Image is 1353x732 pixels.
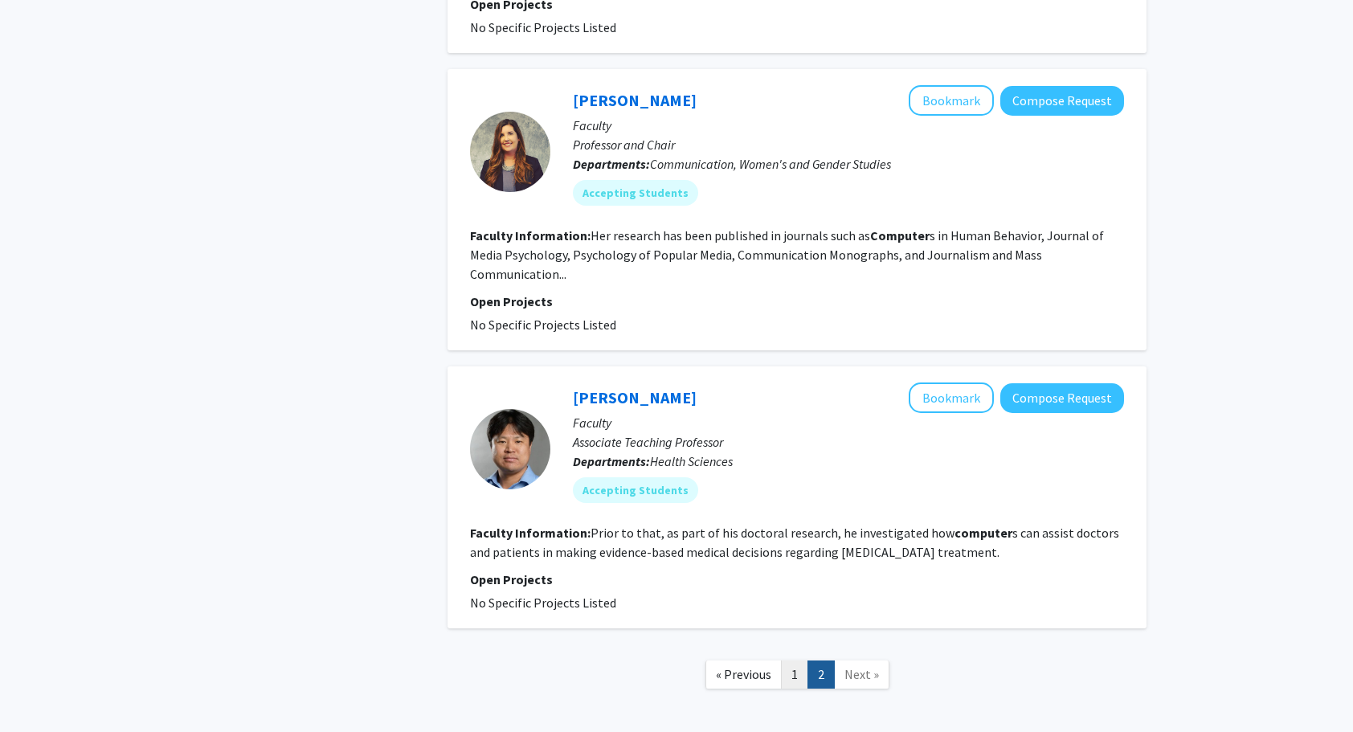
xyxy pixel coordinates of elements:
[470,19,616,35] span: No Specific Projects Listed
[573,477,698,503] mat-chip: Accepting Students
[573,453,650,469] b: Departments:
[573,156,650,172] b: Departments:
[573,180,698,206] mat-chip: Accepting Students
[573,432,1124,452] p: Associate Teaching Professor
[573,413,1124,432] p: Faculty
[573,116,1124,135] p: Faculty
[870,227,930,243] b: Computer
[470,525,591,541] b: Faculty Information:
[1000,86,1124,116] button: Compose Request to Elizabeth Behm-Morawitz
[12,660,68,720] iframe: Chat
[448,644,1147,710] nav: Page navigation
[573,90,697,110] a: [PERSON_NAME]
[470,227,591,243] b: Faculty Information:
[807,660,835,689] a: 2
[781,660,808,689] a: 1
[650,453,733,469] span: Health Sciences
[834,660,889,689] a: Next Page
[954,525,1012,541] b: computer
[844,666,879,682] span: Next »
[716,666,771,682] span: « Previous
[650,156,891,172] span: Communication, Women's and Gender Studies
[470,317,616,333] span: No Specific Projects Listed
[909,85,994,116] button: Add Elizabeth Behm-Morawitz to Bookmarks
[470,227,1104,282] fg-read-more: Her research has been published in journals such as s in Human Behavior, Journal of Media Psychol...
[573,387,697,407] a: [PERSON_NAME]
[470,595,616,611] span: No Specific Projects Listed
[470,525,1119,560] fg-read-more: Prior to that, as part of his doctoral research, he investigated how s can assist doctors and pat...
[470,570,1124,589] p: Open Projects
[573,135,1124,154] p: Professor and Chair
[1000,383,1124,413] button: Compose Request to Min Soon Kim
[705,660,782,689] a: Previous
[470,292,1124,311] p: Open Projects
[909,382,994,413] button: Add Min Soon Kim to Bookmarks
